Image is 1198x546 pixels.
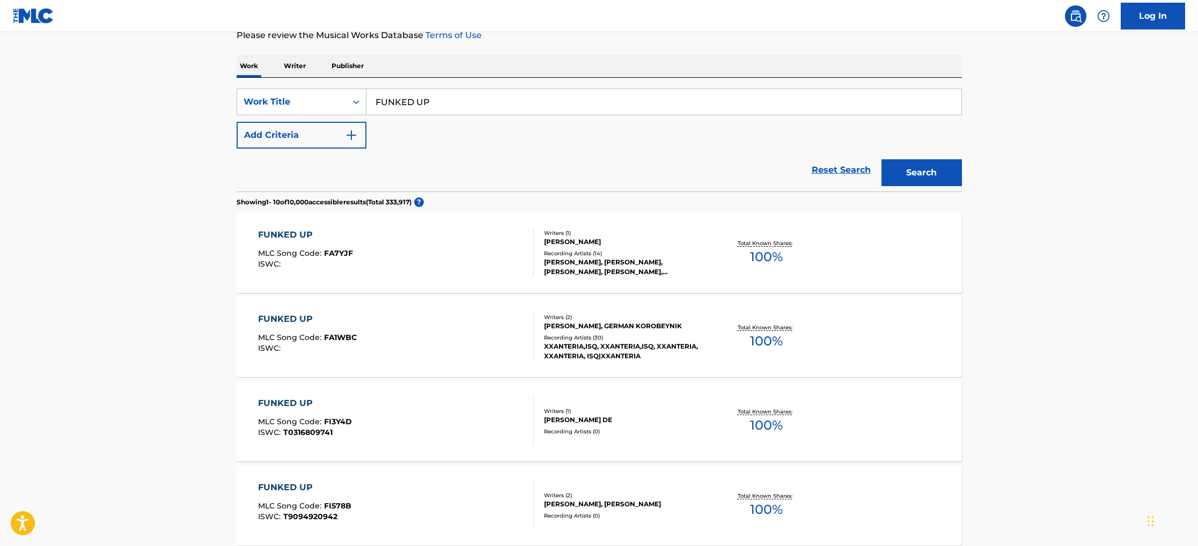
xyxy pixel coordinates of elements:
div: Drag [1148,505,1154,537]
span: 100 % [750,247,783,267]
span: FA1WBC [324,333,357,342]
div: [PERSON_NAME] DE [544,415,706,425]
a: Terms of Use [423,30,482,40]
div: Writers ( 2 ) [544,313,706,321]
div: [PERSON_NAME] [544,237,706,247]
p: Total Known Shares: [738,492,795,500]
a: Log In [1121,3,1185,29]
div: Writers ( 2 ) [544,491,706,499]
div: Writers ( 1 ) [544,229,706,237]
div: FUNKED UP [258,228,353,241]
p: Total Known Shares: [738,323,795,331]
a: Public Search [1065,5,1086,27]
div: Work Title [244,95,340,108]
a: FUNKED UPMLC Song Code:FA1WBCISWC:Writers (2)[PERSON_NAME], GERMAN KOROBEYNIKRecording Artists (3... [237,297,962,377]
p: Publisher [328,55,367,77]
a: Reset Search [806,158,876,182]
p: Total Known Shares: [738,408,795,416]
img: 9d2ae6d4665cec9f34b9.svg [345,129,358,142]
div: Recording Artists ( 30 ) [544,334,706,342]
span: 100 % [750,331,783,351]
div: Writers ( 1 ) [544,407,706,415]
a: FUNKED UPMLC Song Code:FA7YJFISWC:Writers (1)[PERSON_NAME]Recording Artists (14)[PERSON_NAME], [P... [237,212,962,293]
span: MLC Song Code : [258,417,324,426]
span: ISWC : [258,427,283,437]
div: Recording Artists ( 14 ) [544,249,706,257]
div: [PERSON_NAME], [PERSON_NAME] [544,499,706,509]
img: help [1097,10,1110,23]
form: Search Form [237,88,962,191]
img: MLC Logo [13,8,54,24]
span: T9094920942 [283,512,337,521]
div: [PERSON_NAME], GERMAN KOROBEYNIK [544,321,706,331]
span: ISWC : [258,259,283,269]
span: MLC Song Code : [258,248,324,258]
span: FI578B [324,501,351,511]
p: Work [237,55,261,77]
p: Total Known Shares: [738,239,795,247]
div: [PERSON_NAME], [PERSON_NAME], [PERSON_NAME], [PERSON_NAME], [PERSON_NAME] [544,257,706,277]
span: MLC Song Code : [258,333,324,342]
span: 100 % [750,500,783,519]
span: ISWC : [258,343,283,353]
iframe: Chat Widget [1144,495,1198,546]
p: Writer [281,55,309,77]
span: T0316809741 [283,427,333,437]
div: XXANTERIA,ISQ, XXANTERIA,ISQ, XXANTERIA, XXANTERIA, ISQ|XXANTERIA [544,342,706,361]
div: Help [1093,5,1114,27]
a: FUNKED UPMLC Song Code:FI3Y4DISWC:T0316809741Writers (1)[PERSON_NAME] DERecording Artists (0)Tota... [237,381,962,461]
img: search [1069,10,1082,23]
div: FUNKED UP [258,397,352,410]
div: FUNKED UP [258,481,351,494]
span: ? [414,197,424,207]
div: FUNKED UP [258,313,357,326]
div: Recording Artists ( 0 ) [544,427,706,436]
span: MLC Song Code : [258,501,324,511]
span: FI3Y4D [324,417,352,426]
span: ISWC : [258,512,283,521]
div: Recording Artists ( 0 ) [544,512,706,520]
span: 100 % [750,416,783,435]
button: Search [881,159,962,186]
p: Showing 1 - 10 of 10,000 accessible results (Total 333,917 ) [237,197,411,207]
a: FUNKED UPMLC Song Code:FI578BISWC:T9094920942Writers (2)[PERSON_NAME], [PERSON_NAME]Recording Art... [237,465,962,545]
button: Add Criteria [237,122,366,149]
p: Please review the Musical Works Database [237,29,962,42]
span: FA7YJF [324,248,353,258]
